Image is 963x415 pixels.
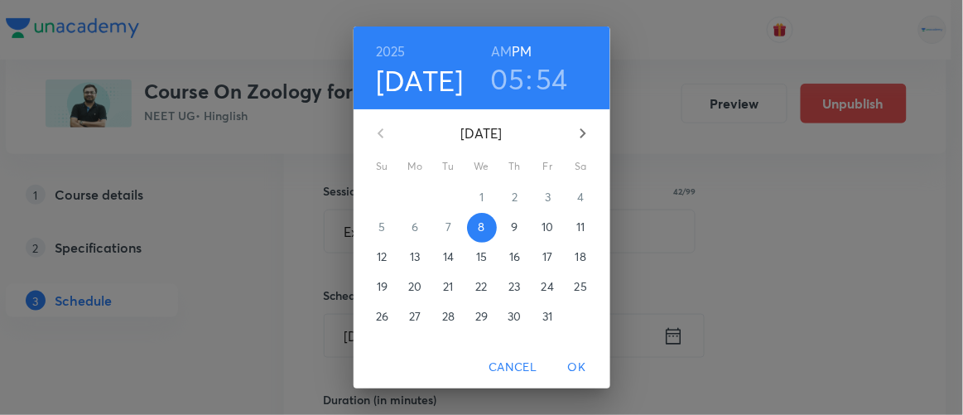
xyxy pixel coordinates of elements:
[509,249,520,265] p: 16
[557,357,597,378] span: OK
[368,273,397,302] button: 19
[434,243,464,273] button: 14
[434,273,464,302] button: 21
[566,213,596,243] button: 11
[500,213,530,243] button: 9
[475,278,487,295] p: 22
[500,158,530,175] span: Th
[508,278,520,295] p: 23
[491,40,512,63] button: AM
[566,158,596,175] span: Sa
[434,302,464,332] button: 28
[491,61,525,96] button: 05
[533,243,563,273] button: 17
[526,61,532,96] h3: :
[475,308,488,325] p: 29
[401,123,563,143] p: [DATE]
[566,243,596,273] button: 18
[533,273,563,302] button: 24
[401,158,431,175] span: Mo
[537,61,569,96] button: 54
[575,278,587,295] p: 25
[467,213,497,243] button: 8
[467,243,497,273] button: 15
[576,219,585,235] p: 11
[467,158,497,175] span: We
[566,273,596,302] button: 25
[489,357,537,378] span: Cancel
[500,302,530,332] button: 30
[542,219,553,235] p: 10
[377,249,387,265] p: 12
[508,308,521,325] p: 30
[500,243,530,273] button: 16
[511,219,518,235] p: 9
[533,302,563,332] button: 31
[542,308,552,325] p: 31
[500,273,530,302] button: 23
[409,308,421,325] p: 27
[443,278,453,295] p: 21
[542,249,552,265] p: 17
[478,219,484,235] p: 8
[512,40,532,63] button: PM
[434,158,464,175] span: Tu
[368,158,397,175] span: Su
[401,273,431,302] button: 20
[476,249,487,265] p: 15
[551,352,604,383] button: OK
[377,278,388,295] p: 19
[467,273,497,302] button: 22
[533,213,563,243] button: 10
[368,243,397,273] button: 12
[401,243,431,273] button: 13
[482,352,543,383] button: Cancel
[575,249,586,265] p: 18
[368,302,397,332] button: 26
[533,158,563,175] span: Fr
[542,278,554,295] p: 24
[408,278,421,295] p: 20
[442,308,455,325] p: 28
[376,308,388,325] p: 26
[376,63,464,98] button: [DATE]
[376,40,406,63] button: 2025
[467,302,497,332] button: 29
[401,302,431,332] button: 27
[443,249,454,265] p: 14
[410,249,420,265] p: 13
